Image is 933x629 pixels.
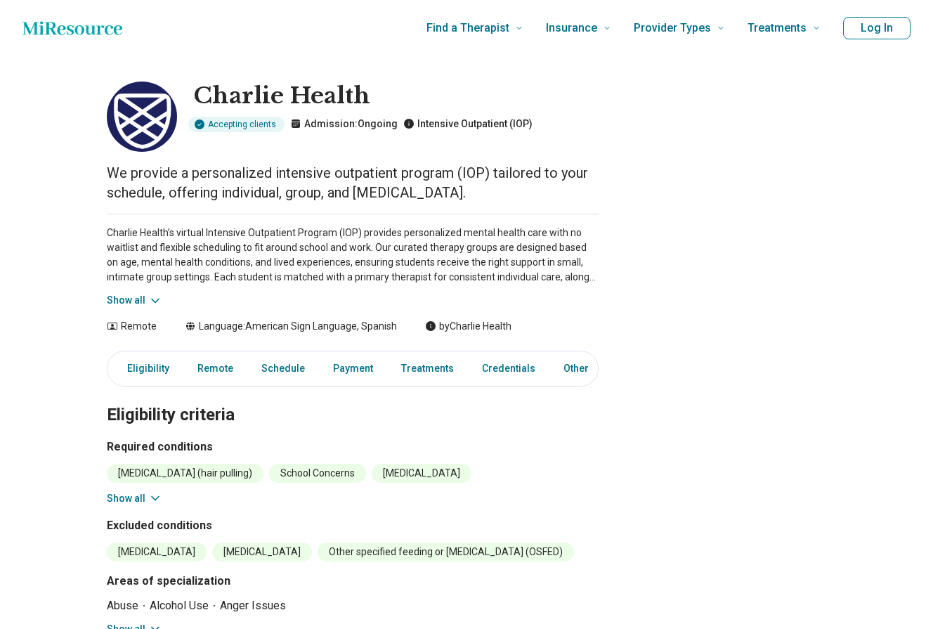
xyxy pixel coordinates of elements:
[269,464,366,483] li: School Concerns
[107,517,599,534] h3: Excluded conditions
[107,226,599,285] p: Charlie Health’s virtual Intensive Outpatient Program (IOP) provides personalized mental health c...
[748,18,807,38] span: Treatments
[107,464,263,483] li: [MEDICAL_DATA] (hair pulling)
[188,117,285,132] div: Accepting clients
[150,598,220,614] li: Alcohol Use
[372,464,471,483] li: [MEDICAL_DATA]
[212,543,312,562] li: [MEDICAL_DATA]
[22,14,122,42] a: Home page
[107,573,599,590] h3: Areas of specialization
[107,293,162,308] button: Show all
[107,543,207,562] li: [MEDICAL_DATA]
[325,354,381,383] a: Payment
[110,354,178,383] a: Eligibility
[425,319,511,334] div: by Charlie Health
[555,354,606,383] a: Other
[546,18,597,38] span: Insurance
[107,163,599,202] p: We provide a personalized intensive outpatient program (IOP) tailored to your schedule, offering ...
[220,598,286,614] li: Anger Issues
[185,319,397,334] div: Language: American Sign Language, Spanish
[393,354,462,383] a: Treatments
[843,17,911,39] button: Log In
[474,354,544,383] a: Credentials
[107,491,162,506] button: Show all
[107,598,150,614] li: Abuse
[318,543,574,562] li: Other specified feeding or [MEDICAL_DATA] (OSFED)
[403,117,533,131] p: Intensive Outpatient (IOP)
[107,319,157,334] div: Remote
[290,117,398,131] p: Admission: Ongoing
[107,439,599,455] h3: Required conditions
[426,18,509,38] span: Find a Therapist
[634,18,711,38] span: Provider Types
[189,354,242,383] a: Remote
[194,82,533,111] h1: Charlie Health
[107,370,599,427] h2: Eligibility criteria
[253,354,313,383] a: Schedule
